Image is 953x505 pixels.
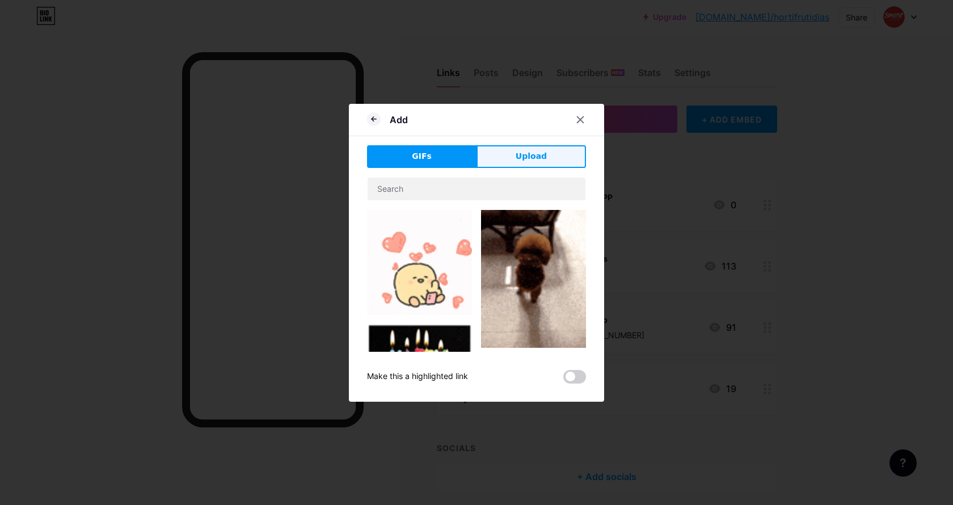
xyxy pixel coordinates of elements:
[516,150,547,162] span: Upload
[476,145,586,168] button: Upload
[367,145,476,168] button: GIFs
[390,113,408,127] div: Add
[368,178,585,200] input: Search
[412,150,432,162] span: GIFs
[367,324,472,399] img: Gihpy
[367,210,472,315] img: Gihpy
[367,370,468,384] div: Make this a highlighted link
[481,210,586,348] img: Gihpy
